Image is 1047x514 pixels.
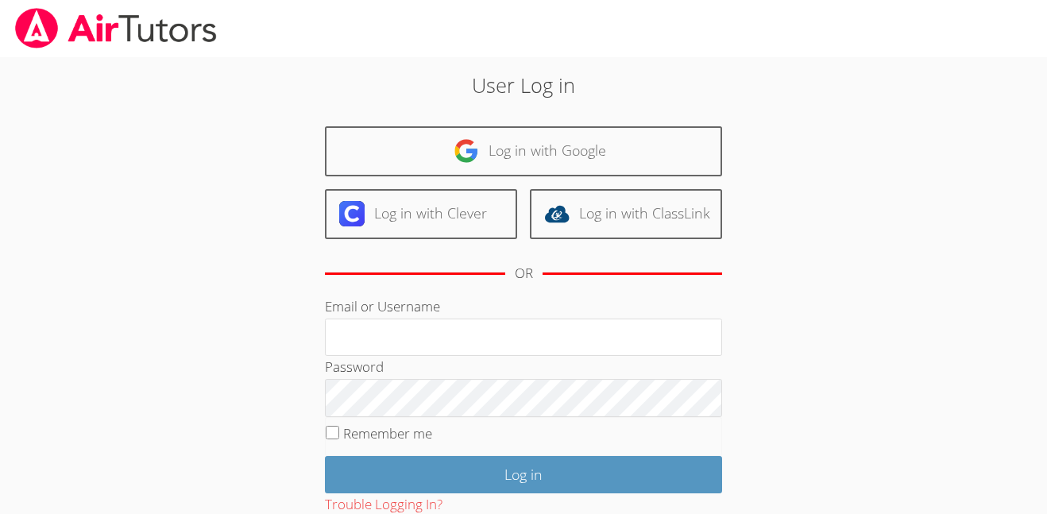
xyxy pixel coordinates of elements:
[339,201,365,226] img: clever-logo-6eab21bc6e7a338710f1a6ff85c0baf02591cd810cc4098c63d3a4b26e2feb20.svg
[530,189,722,239] a: Log in with ClassLink
[241,70,806,100] h2: User Log in
[325,357,384,376] label: Password
[14,8,218,48] img: airtutors_banner-c4298cdbf04f3fff15de1276eac7730deb9818008684d7c2e4769d2f7ddbe033.png
[325,456,722,493] input: Log in
[325,297,440,315] label: Email or Username
[325,126,722,176] a: Log in with Google
[325,189,517,239] a: Log in with Clever
[454,138,479,164] img: google-logo-50288ca7cdecda66e5e0955fdab243c47b7ad437acaf1139b6f446037453330a.svg
[343,424,432,443] label: Remember me
[544,201,570,226] img: classlink-logo-d6bb404cc1216ec64c9a2012d9dc4662098be43eaf13dc465df04b49fa7ab582.svg
[515,262,533,285] div: OR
